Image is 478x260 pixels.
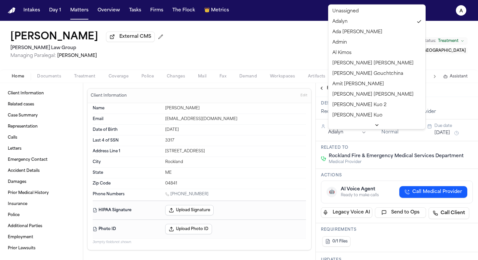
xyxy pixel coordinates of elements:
[332,91,414,98] span: [PERSON_NAME] [PERSON_NAME]
[332,29,382,35] span: Ada [PERSON_NAME]
[332,81,384,88] span: Amit [PERSON_NAME]
[332,102,387,108] span: [PERSON_NAME] Kuo 2
[332,60,414,67] span: [PERSON_NAME] [PERSON_NAME]
[332,39,347,46] span: Admin
[332,50,352,56] span: Al Kimos
[332,71,403,77] span: [PERSON_NAME] Gouchtchina
[332,19,348,25] span: Adalyn
[332,8,359,15] span: Unassigned
[332,112,382,119] span: [PERSON_NAME] Kuo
